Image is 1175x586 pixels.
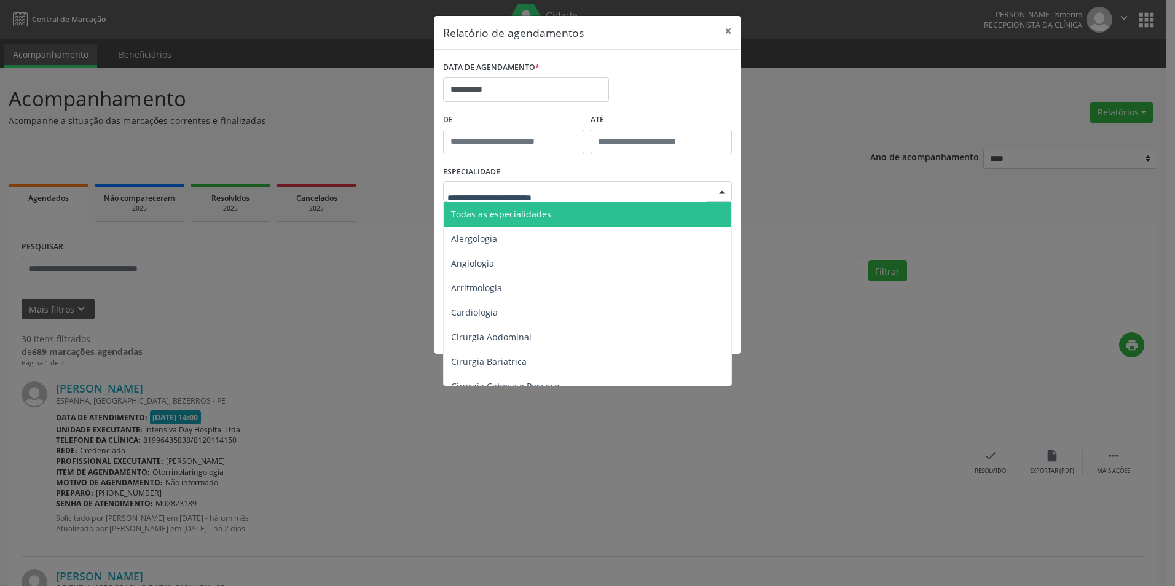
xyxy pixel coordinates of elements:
[451,282,502,294] span: Arritmologia
[443,58,540,77] label: DATA DE AGENDAMENTO
[451,356,527,367] span: Cirurgia Bariatrica
[451,257,494,269] span: Angiologia
[451,208,551,220] span: Todas as especialidades
[451,307,498,318] span: Cardiologia
[451,380,559,392] span: Cirurgia Cabeça e Pescoço
[443,25,584,41] h5: Relatório de agendamentos
[451,331,532,343] span: Cirurgia Abdominal
[716,16,741,46] button: Close
[591,111,732,130] label: ATÉ
[443,111,584,130] label: De
[451,233,497,244] span: Alergologia
[443,163,500,182] label: ESPECIALIDADE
